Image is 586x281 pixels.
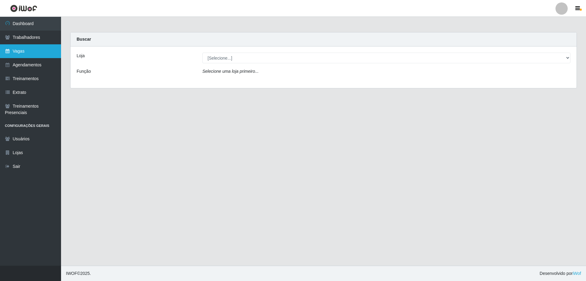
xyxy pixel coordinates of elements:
[77,37,91,42] strong: Buscar
[540,270,581,277] span: Desenvolvido por
[66,270,91,277] span: © 2025 .
[573,271,581,276] a: iWof
[10,5,37,12] img: CoreUI Logo
[202,69,259,74] i: Selecione uma loja primeiro...
[77,53,85,59] label: Loja
[66,271,77,276] span: IWOF
[77,68,91,75] label: Função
